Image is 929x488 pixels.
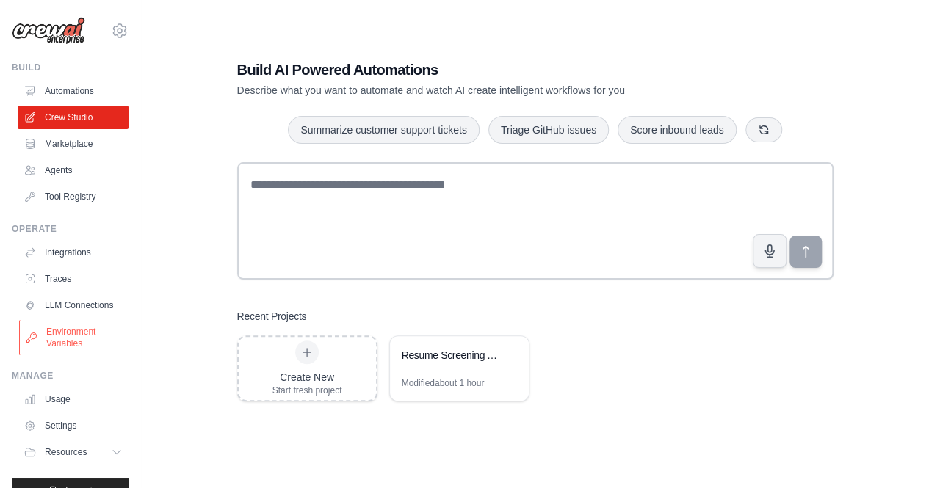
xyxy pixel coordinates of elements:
a: Crew Studio [18,106,129,129]
a: Environment Variables [19,320,130,355]
div: Resume Screening Automation [402,348,502,363]
div: Build [12,62,129,73]
a: Settings [18,414,129,437]
a: Marketplace [18,132,129,156]
button: Click to speak your automation idea [753,234,787,268]
h1: Build AI Powered Automations [237,59,731,80]
button: Resources [18,440,129,464]
div: Operate [12,223,129,235]
button: Get new suggestions [745,117,782,142]
span: Resources [45,446,87,458]
div: Manage [12,370,129,382]
a: Traces [18,267,129,291]
p: Describe what you want to automate and watch AI create intelligent workflows for you [237,83,731,98]
button: Triage GitHub issues [488,116,609,144]
a: Integrations [18,241,129,264]
a: Usage [18,387,129,411]
h3: Recent Projects [237,309,307,324]
button: Score inbound leads [618,116,737,144]
div: Start fresh project [272,385,342,396]
img: Logo [12,17,85,45]
div: Modified about 1 hour [402,377,485,389]
iframe: Chat Widget [856,418,929,488]
div: Create New [272,370,342,385]
a: LLM Connections [18,294,129,317]
a: Tool Registry [18,185,129,208]
a: Agents [18,159,129,182]
a: Automations [18,79,129,103]
button: Summarize customer support tickets [288,116,479,144]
